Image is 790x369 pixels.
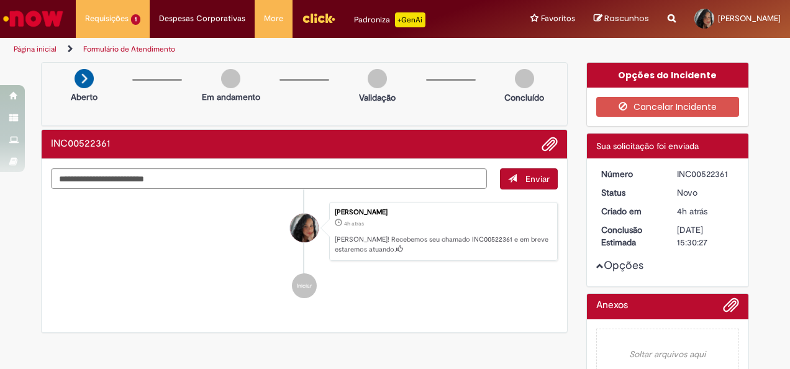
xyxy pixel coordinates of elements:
div: Opções do Incidente [587,63,749,88]
h2: INC00522361 Histórico de tíquete [51,139,110,150]
time: 28/08/2025 13:30:27 [344,220,364,227]
p: Concluído [504,91,544,104]
span: Despesas Corporativas [159,12,245,25]
button: Cancelar Incidente [596,97,740,117]
a: Rascunhos [594,13,649,25]
ul: Histórico de tíquete [51,189,558,311]
button: Adicionar anexos [723,297,739,319]
dt: Conclusão Estimada [592,224,668,248]
li: Bianca Peichoto [51,202,558,262]
div: INC00522361 [677,168,735,180]
span: Requisições [85,12,129,25]
dt: Criado em [592,205,668,217]
div: 28/08/2025 13:30:27 [677,205,735,217]
p: +GenAi [395,12,425,27]
p: Em andamento [202,91,260,103]
span: Rascunhos [604,12,649,24]
span: 1 [131,14,140,25]
h2: Anexos [596,300,628,311]
span: Enviar [525,173,550,184]
span: 4h atrás [677,206,707,217]
span: More [264,12,283,25]
a: Página inicial [14,44,57,54]
button: Enviar [500,168,558,189]
div: Padroniza [354,12,425,27]
img: ServiceNow [1,6,65,31]
img: img-circle-grey.png [515,69,534,88]
span: [PERSON_NAME] [718,13,781,24]
p: Aberto [71,91,98,103]
span: 4h atrás [344,220,364,227]
dt: Número [592,168,668,180]
div: Novo [677,186,735,199]
img: click_logo_yellow_360x200.png [302,9,335,27]
p: Validação [359,91,396,104]
span: Favoritos [541,12,575,25]
span: Sua solicitação foi enviada [596,140,699,152]
div: Bianca Peichoto [290,214,319,242]
ul: Trilhas de página [9,38,517,61]
img: img-circle-grey.png [368,69,387,88]
img: img-circle-grey.png [221,69,240,88]
dt: Status [592,186,668,199]
div: [PERSON_NAME] [335,209,551,216]
button: Adicionar anexos [542,136,558,152]
a: Formulário de Atendimento [83,44,175,54]
img: arrow-next.png [75,69,94,88]
textarea: Digite sua mensagem aqui... [51,168,487,189]
p: [PERSON_NAME]! Recebemos seu chamado INC00522361 e em breve estaremos atuando. [335,235,551,254]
